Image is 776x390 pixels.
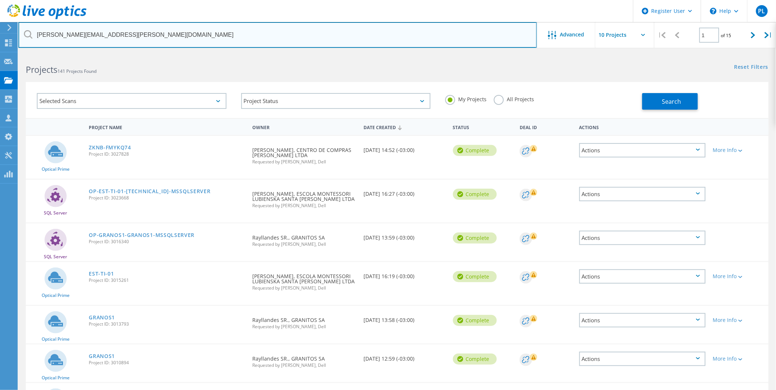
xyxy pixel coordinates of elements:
a: OP-EST-TI-01-[TECHNICAL_ID]-MSSQLSERVER [89,189,210,194]
div: Rayllandes SR., GRANITOS SA [249,223,360,254]
div: Selected Scans [37,93,227,109]
span: Project ID: 3016340 [89,240,245,244]
span: Optical Prime [42,337,70,341]
div: Project Name [85,120,249,134]
div: Actions [579,352,706,366]
a: Reset Filters [734,64,769,71]
div: [DATE] 13:58 (-03:00) [360,306,449,330]
div: Complete [453,315,497,326]
span: Requested by [PERSON_NAME], Dell [252,160,357,164]
div: Complete [453,189,497,200]
div: Owner [249,120,360,134]
div: Complete [453,145,497,156]
span: Requested by [PERSON_NAME], Dell [252,363,357,368]
span: Project ID: 3010894 [89,361,245,365]
span: Project ID: 3027828 [89,152,245,156]
a: EST-TI-01 [89,271,114,276]
div: Actions [576,120,709,134]
input: Search projects by name, owner, ID, company, etc [18,22,537,48]
a: GRANOS1 [89,315,115,320]
div: Actions [579,231,706,245]
label: All Projects [494,95,534,102]
div: More Info [713,148,765,153]
div: | [761,22,776,48]
a: GRANOS1 [89,354,115,359]
span: Requested by [PERSON_NAME], Dell [252,286,357,290]
span: Optical Prime [42,376,70,380]
div: Rayllandes SR., GRANITOS SA [249,344,360,375]
div: Project Status [241,93,431,109]
div: More Info [713,356,765,361]
div: Complete [453,354,497,365]
div: Actions [579,187,706,201]
div: Actions [579,269,706,284]
b: Projects [26,64,57,75]
a: Live Optics Dashboard [7,15,87,21]
div: [PERSON_NAME], ESCOLA MONTESSORI LUBIENSKA SANTA [PERSON_NAME] LTDA [249,262,360,298]
div: Rayllandes SR., GRANITOS SA [249,306,360,336]
span: Optical Prime [42,167,70,171]
button: Search [642,93,698,110]
span: Search [662,97,681,106]
span: Requested by [PERSON_NAME], Dell [252,203,357,208]
span: Project ID: 3013793 [89,322,245,326]
div: Status [449,120,516,134]
div: Deal Id [516,120,575,134]
span: Project ID: 3023668 [89,196,245,200]
svg: \n [710,8,717,14]
div: More Info [713,318,765,323]
div: Complete [453,271,497,282]
span: Requested by [PERSON_NAME], Dell [252,325,357,329]
div: Actions [579,313,706,327]
a: OP-GRANOS1-GRANOS1-MSSQLSERVER [89,233,194,238]
span: Optical Prime [42,293,70,298]
a: ZKNB-FMYKQ74 [89,145,131,150]
span: SQL Server [44,211,67,215]
span: 141 Projects Found [57,68,96,74]
div: [PERSON_NAME], CENTRO DE COMPRAS [PERSON_NAME] LTDA [249,136,360,171]
div: Actions [579,143,706,157]
div: More Info [713,274,765,279]
div: Date Created [360,120,449,134]
div: | [654,22,670,48]
div: [DATE] 12:59 (-03:00) [360,344,449,369]
div: [PERSON_NAME], ESCOLA MONTESSORI LUBIENSKA SANTA [PERSON_NAME] LTDA [249,180,360,215]
span: Project ID: 3015261 [89,278,245,283]
span: SQL Server [44,255,67,259]
div: Complete [453,233,497,244]
span: Requested by [PERSON_NAME], Dell [252,242,357,247]
div: [DATE] 13:59 (-03:00) [360,223,449,248]
label: My Projects [445,95,487,102]
div: [DATE] 14:52 (-03:00) [360,136,449,160]
div: [DATE] 16:19 (-03:00) [360,262,449,286]
span: of 15 [721,32,731,39]
span: PL [758,8,765,14]
span: Advanced [560,32,584,37]
div: [DATE] 16:27 (-03:00) [360,180,449,204]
